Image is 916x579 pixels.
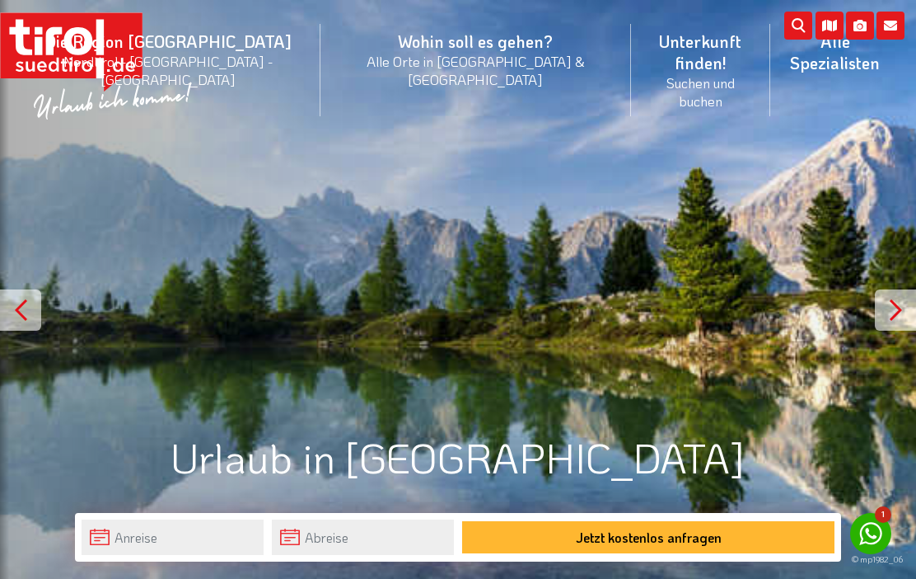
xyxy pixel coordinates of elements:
input: Anreise [82,520,264,555]
small: Nordtirol - [GEOGRAPHIC_DATA] - [GEOGRAPHIC_DATA] [36,52,301,88]
button: Jetzt kostenlos anfragen [462,521,834,553]
a: Alle Spezialisten [770,12,900,92]
span: 1 [875,506,891,523]
i: Kontakt [876,12,904,40]
i: Karte öffnen [816,12,844,40]
small: Suchen und buchen [651,73,750,110]
a: Wohin soll es gehen?Alle Orte in [GEOGRAPHIC_DATA] & [GEOGRAPHIC_DATA] [320,12,631,106]
a: Unterkunft finden!Suchen und buchen [631,12,770,128]
a: Die Region [GEOGRAPHIC_DATA]Nordtirol - [GEOGRAPHIC_DATA] - [GEOGRAPHIC_DATA] [16,12,320,106]
i: Fotogalerie [846,12,874,40]
h1: Urlaub in [GEOGRAPHIC_DATA] [75,435,841,480]
small: Alle Orte in [GEOGRAPHIC_DATA] & [GEOGRAPHIC_DATA] [340,52,611,88]
input: Abreise [272,520,454,555]
a: 1 [850,513,891,554]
